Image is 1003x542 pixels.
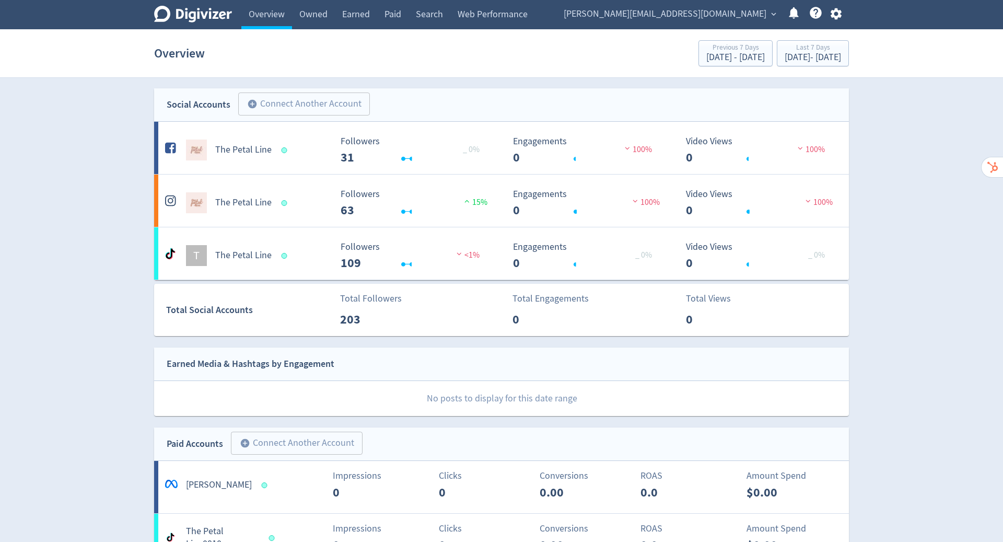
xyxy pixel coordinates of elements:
[186,192,207,213] img: The Petal Line undefined
[262,482,271,488] span: Data last synced: 11 Sep 2025, 9:01am (AEST)
[282,253,290,259] span: Data last synced: 11 Sep 2025, 9:02am (AEST)
[240,438,250,448] span: add_circle
[785,53,841,62] div: [DATE] - [DATE]
[686,292,746,306] p: Total Views
[215,249,272,262] h5: The Petal Line
[540,469,634,483] p: Conversions
[439,469,533,483] p: Clicks
[462,197,487,207] span: 15%
[186,479,252,491] h5: [PERSON_NAME]
[747,469,841,483] p: Amount Spend
[154,122,849,174] a: The Petal Line undefinedThe Petal Line Followers --- _ 0% Followers 31 Engagements 0 Engagements ...
[167,97,230,112] div: Social Accounts
[333,483,393,502] p: 0
[215,197,272,209] h5: The Petal Line
[560,6,779,22] button: [PERSON_NAME][EMAIL_ADDRESS][DOMAIN_NAME]
[166,303,333,318] div: Total Social Accounts
[769,9,778,19] span: expand_more
[630,197,640,205] img: negative-performance.svg
[269,535,278,541] span: Data last synced: 11 Sep 2025, 9:01am (AEST)
[335,242,492,270] svg: Followers ---
[186,245,207,266] div: T
[231,432,363,455] button: Connect Another Account
[154,461,849,513] a: *[PERSON_NAME]Impressions0Clicks0Conversions0.00ROAS0.0Amount Spend$0.00
[622,144,633,152] img: negative-performance.svg
[795,144,825,155] span: 100%
[803,197,833,207] span: 100%
[777,40,849,66] button: Last 7 Days[DATE]- [DATE]
[439,483,499,502] p: 0
[747,483,807,502] p: $0.00
[508,189,664,217] svg: Engagements 0
[215,144,272,156] h5: The Petal Line
[247,99,258,109] span: add_circle
[681,242,837,270] svg: Video Views 0
[640,469,735,483] p: ROAS
[706,53,765,62] div: [DATE] - [DATE]
[681,136,837,164] svg: Video Views 0
[238,93,370,116] button: Connect Another Account
[640,522,735,536] p: ROAS
[167,436,223,452] div: Paid Accounts
[223,433,363,455] a: Connect Another Account
[508,136,664,164] svg: Engagements 0
[622,144,652,155] span: 100%
[785,44,841,53] div: Last 7 Days
[630,197,660,207] span: 100%
[706,44,765,53] div: Previous 7 Days
[230,94,370,116] a: Connect Another Account
[282,200,290,206] span: Data last synced: 11 Sep 2025, 9:02am (AEST)
[439,522,533,536] p: Clicks
[803,197,813,205] img: negative-performance.svg
[167,356,334,372] div: Earned Media & Hashtags by Engagement
[508,242,664,270] svg: Engagements 0
[795,144,806,152] img: negative-performance.svg
[154,37,205,70] h1: Overview
[340,310,400,329] p: 203
[155,381,849,416] p: No posts to display for this date range
[512,292,589,306] p: Total Engagements
[808,250,825,260] span: _ 0%
[282,147,290,153] span: Data last synced: 11 Sep 2025, 9:02am (AEST)
[186,140,207,160] img: The Petal Line undefined
[154,227,849,280] a: TThe Petal Line Followers --- Followers 109 <1% Engagements 0 Engagements 0 _ 0% Video Views 0 Vi...
[512,310,573,329] p: 0
[454,250,480,260] span: <1%
[698,40,773,66] button: Previous 7 Days[DATE] - [DATE]
[335,189,492,217] svg: Followers ---
[635,250,652,260] span: _ 0%
[540,483,600,502] p: 0.00
[686,310,746,329] p: 0
[335,136,492,164] svg: Followers ---
[333,522,427,536] p: Impressions
[564,6,766,22] span: [PERSON_NAME][EMAIL_ADDRESS][DOMAIN_NAME]
[463,144,480,155] span: _ 0%
[454,250,464,258] img: negative-performance.svg
[681,189,837,217] svg: Video Views 0
[154,175,849,227] a: The Petal Line undefinedThe Petal Line Followers --- Followers 63 15% Engagements 0 Engagements 0...
[540,522,634,536] p: Conversions
[747,522,841,536] p: Amount Spend
[640,483,701,502] p: 0.0
[333,469,427,483] p: Impressions
[462,197,472,205] img: positive-performance.svg
[340,292,402,306] p: Total Followers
